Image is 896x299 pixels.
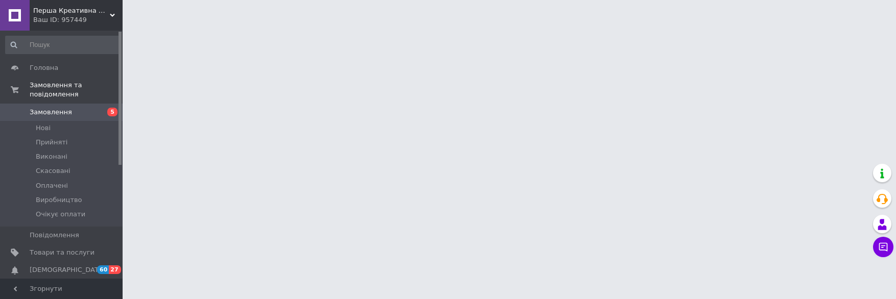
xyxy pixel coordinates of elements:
input: Пошук [5,36,120,54]
span: Головна [30,63,58,72]
div: Ваш ID: 957449 [33,15,123,24]
span: Нові [36,123,51,133]
span: Очікує оплати [36,210,85,219]
span: Повідомлення [30,231,79,240]
span: Виробництво [36,195,82,205]
button: Чат з покупцем [873,237,893,257]
span: Перша Креативна Мануфактура PERFECTUS - Виробництво одягу і декору з 3D принтами на замовлення [33,6,110,15]
span: [DEMOGRAPHIC_DATA] [30,265,105,275]
span: 27 [109,265,121,274]
span: Замовлення та повідомлення [30,81,123,99]
span: Товари та послуги [30,248,95,257]
span: Скасовані [36,166,70,176]
span: Оплачені [36,181,68,190]
span: 5 [107,108,117,116]
span: 60 [97,265,109,274]
span: Замовлення [30,108,72,117]
span: Виконані [36,152,67,161]
span: Прийняті [36,138,67,147]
